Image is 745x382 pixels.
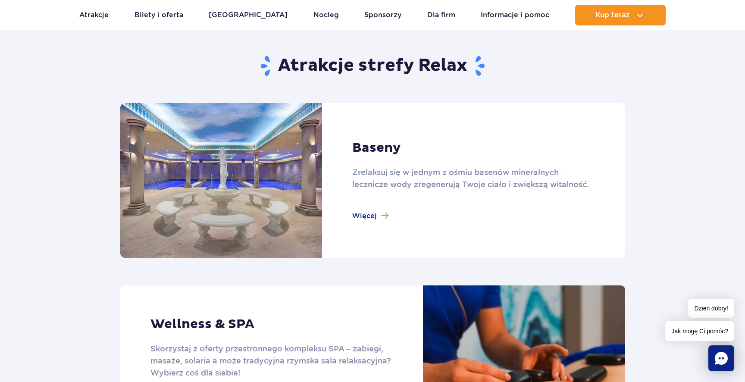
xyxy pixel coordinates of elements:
a: Informacje i pomoc [481,5,549,25]
a: [GEOGRAPHIC_DATA] [209,5,288,25]
span: Jak mogę Ci pomóc? [665,321,734,341]
div: Chat [708,345,734,371]
a: Dla firm [427,5,455,25]
a: Nocleg [313,5,339,25]
span: Dzień dobry! [688,299,734,318]
a: Bilety i oferta [135,5,183,25]
a: Sponsorzy [364,5,401,25]
h2: Atrakcje strefy Relax [120,55,625,77]
a: Atrakcje [79,5,109,25]
button: Kup teraz [575,5,666,25]
span: Kup teraz [595,11,629,19]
